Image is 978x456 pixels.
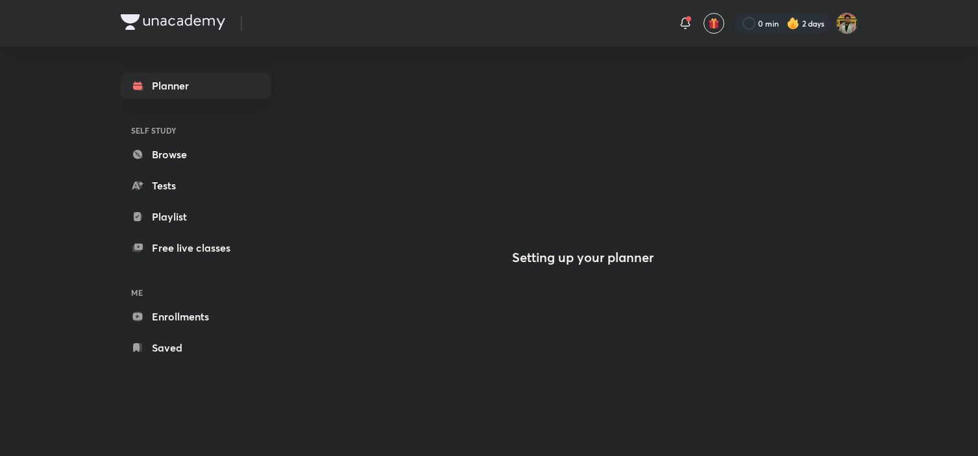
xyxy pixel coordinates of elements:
h6: SELF STUDY [121,119,271,141]
a: Browse [121,141,271,167]
a: Free live classes [121,235,271,261]
a: Company Logo [121,14,225,33]
img: Company Logo [121,14,225,30]
a: Tests [121,173,271,198]
a: Playlist [121,204,271,230]
a: Enrollments [121,304,271,330]
h6: ME [121,282,271,304]
img: streak [787,17,800,30]
a: Saved [121,335,271,361]
a: Planner [121,73,271,99]
button: avatar [703,13,724,34]
h4: Setting up your planner [512,250,654,265]
img: avatar [708,18,720,29]
img: Akshat Tiwari [836,12,858,34]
